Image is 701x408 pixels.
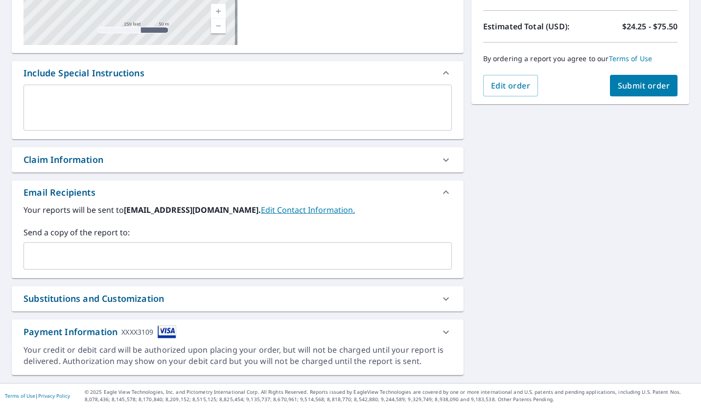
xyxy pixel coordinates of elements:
[158,325,176,339] img: cardImage
[483,54,678,63] p: By ordering a report you agree to our
[610,75,678,96] button: Submit order
[23,227,452,238] label: Send a copy of the report to:
[12,286,464,311] div: Substitutions and Customization
[12,147,464,172] div: Claim Information
[483,75,538,96] button: Edit order
[23,153,103,166] div: Claim Information
[211,19,226,33] a: Current Level 17, Zoom Out
[124,204,261,215] b: [EMAIL_ADDRESS][DOMAIN_NAME].
[211,4,226,19] a: Current Level 17, Zoom In
[23,186,95,199] div: Email Recipients
[23,67,144,80] div: Include Special Instructions
[121,325,153,339] div: XXXX3109
[12,319,464,344] div: Payment InformationXXXX3109cardImage
[12,61,464,85] div: Include Special Instructions
[23,344,452,367] div: Your credit or debit card will be authorized upon placing your order, but will not be charged unt...
[491,80,531,91] span: Edit order
[23,204,452,216] label: Your reports will be sent to
[23,292,164,305] div: Substitutions and Customization
[609,54,653,63] a: Terms of Use
[261,204,355,215] a: EditContactInfo
[618,80,670,91] span: Submit order
[85,388,696,403] p: © 2025 Eagle View Technologies, Inc. and Pictometry International Corp. All Rights Reserved. Repo...
[23,325,176,339] div: Payment Information
[38,392,70,399] a: Privacy Policy
[5,393,70,399] p: |
[12,181,464,204] div: Email Recipients
[5,392,35,399] a: Terms of Use
[483,21,581,32] p: Estimated Total (USD):
[622,21,678,32] p: $24.25 - $75.50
